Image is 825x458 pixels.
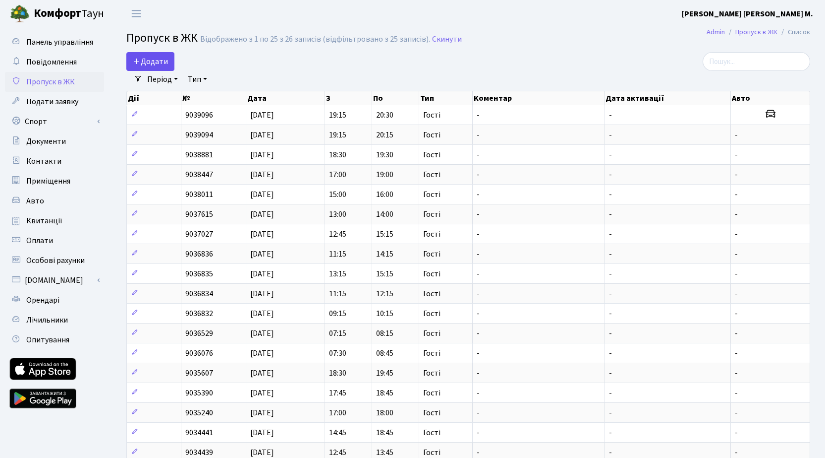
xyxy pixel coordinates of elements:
[423,131,440,139] span: Гості
[376,288,393,299] span: 12:15
[609,110,612,121] span: -
[250,348,274,359] span: [DATE]
[477,348,480,359] span: -
[26,315,68,326] span: Лічильники
[473,91,605,105] th: Коментар
[477,209,480,220] span: -
[5,171,104,191] a: Приміщення
[329,388,346,398] span: 17:45
[250,407,274,418] span: [DATE]
[5,310,104,330] a: Лічильники
[423,310,440,318] span: Гості
[735,388,738,398] span: -
[26,215,62,226] span: Квитанції
[126,52,174,71] a: Додати
[423,389,440,397] span: Гості
[477,427,480,438] span: -
[10,4,30,24] img: logo.png
[609,209,612,220] span: -
[329,328,346,339] span: 07:15
[26,295,59,306] span: Орендарі
[376,110,393,121] span: 20:30
[423,349,440,357] span: Гості
[34,5,81,21] b: Комфорт
[609,249,612,260] span: -
[477,149,480,160] span: -
[423,250,440,258] span: Гості
[26,176,70,187] span: Приміщення
[609,368,612,379] span: -
[329,110,346,121] span: 19:15
[735,249,738,260] span: -
[692,22,825,43] nav: breadcrumb
[250,427,274,438] span: [DATE]
[735,189,738,200] span: -
[376,447,393,458] span: 13:45
[703,52,810,71] input: Пошук...
[26,37,93,48] span: Панель управління
[5,330,104,350] a: Опитування
[329,229,346,240] span: 12:45
[250,288,274,299] span: [DATE]
[419,91,473,105] th: Тип
[376,268,393,279] span: 15:15
[376,308,393,319] span: 10:15
[735,169,738,180] span: -
[5,32,104,52] a: Панель управління
[329,288,346,299] span: 11:15
[376,130,393,140] span: 20:15
[329,130,346,140] span: 19:15
[250,130,274,140] span: [DATE]
[26,334,69,345] span: Опитування
[609,388,612,398] span: -
[423,329,440,337] span: Гості
[609,229,612,240] span: -
[185,249,213,260] span: 9036836
[609,189,612,200] span: -
[423,230,440,238] span: Гості
[143,71,182,88] a: Період
[329,249,346,260] span: 11:15
[735,288,738,299] span: -
[735,130,738,140] span: -
[423,409,440,417] span: Гості
[376,189,393,200] span: 16:00
[5,131,104,151] a: Документи
[5,112,104,131] a: Спорт
[5,290,104,310] a: Орендарі
[609,328,612,339] span: -
[5,92,104,112] a: Подати заявку
[376,149,393,160] span: 19:30
[26,96,78,107] span: Подати заявку
[423,210,440,218] span: Гості
[735,348,738,359] span: -
[329,149,346,160] span: 18:30
[477,407,480,418] span: -
[250,169,274,180] span: [DATE]
[609,169,612,180] span: -
[329,308,346,319] span: 09:15
[26,156,61,167] span: Контакти
[250,249,274,260] span: [DATE]
[609,288,612,299] span: -
[185,288,213,299] span: 9036834
[376,209,393,220] span: 14:00
[250,229,274,240] span: [DATE]
[329,427,346,438] span: 14:45
[5,270,104,290] a: [DOMAIN_NAME]
[185,268,213,279] span: 9036835
[200,35,430,44] div: Відображено з 1 по 25 з 26 записів (відфільтровано з 25 записів).
[185,209,213,220] span: 9037615
[185,407,213,418] span: 9035240
[250,447,274,458] span: [DATE]
[26,57,77,67] span: Повідомлення
[477,189,480,200] span: -
[735,149,738,160] span: -
[423,270,440,278] span: Гості
[185,308,213,319] span: 9036832
[423,191,440,198] span: Гості
[735,209,738,220] span: -
[246,91,325,105] th: Дата
[423,171,440,179] span: Гості
[735,268,738,279] span: -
